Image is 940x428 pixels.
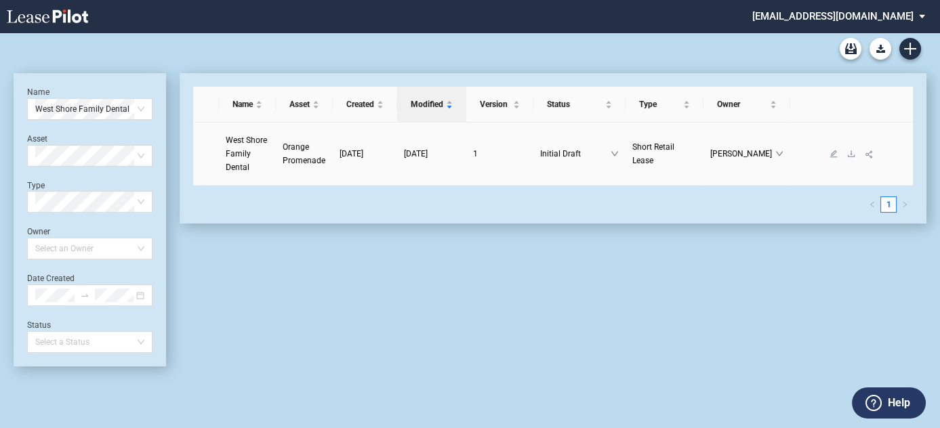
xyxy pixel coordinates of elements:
label: Name [27,87,49,97]
span: swap-right [80,291,89,300]
a: Orange Promenade [283,140,326,167]
li: Next Page [897,196,913,213]
th: Name [219,87,276,123]
label: Owner [27,227,50,236]
span: edit [830,150,838,158]
a: 1 [473,147,527,160]
span: share-alt [865,150,874,159]
span: down [611,150,619,158]
span: Orange Promenade [283,142,325,165]
label: Help [888,394,910,412]
th: Version [466,87,533,123]
label: Status [27,320,51,330]
button: Download Blank Form [870,38,891,60]
span: Initial Draft [540,147,611,160]
span: Short Retail Lease [632,142,674,165]
th: Type [626,87,703,123]
th: Modified [397,87,466,123]
span: Status [547,98,603,111]
span: West Shore Family Dental [226,135,267,172]
button: Help [852,387,926,419]
label: Date Created [27,274,75,283]
a: edit [825,149,842,158]
span: Version [480,98,510,111]
a: Short Retail Lease [632,140,697,167]
span: West Shore Family Dental [35,99,144,119]
button: left [864,196,880,213]
th: Owner [703,87,790,123]
a: 1 [881,197,896,212]
li: 1 [880,196,897,213]
span: Type [639,98,680,111]
label: Type [27,181,45,190]
th: Status [533,87,626,123]
span: Name [232,98,253,111]
span: [DATE] [404,149,428,158]
md-menu: Download Blank Form List [865,38,895,60]
span: Owner [717,98,767,111]
a: Archive [840,38,861,60]
button: right [897,196,913,213]
span: to [80,291,89,300]
label: Asset [27,134,47,144]
span: [DATE] [340,149,363,158]
span: [PERSON_NAME] [710,147,775,160]
span: left [869,201,876,208]
th: Created [333,87,397,123]
a: West Shore Family Dental [226,133,269,174]
span: download [847,150,855,158]
span: Asset [289,98,310,111]
span: Created [346,98,374,111]
span: down [775,150,783,158]
a: Create new document [899,38,921,60]
a: [DATE] [340,147,390,160]
span: right [901,201,908,208]
a: [DATE] [404,147,459,160]
th: Asset [276,87,333,123]
span: Modified [411,98,443,111]
span: 1 [473,149,478,158]
li: Previous Page [864,196,880,213]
